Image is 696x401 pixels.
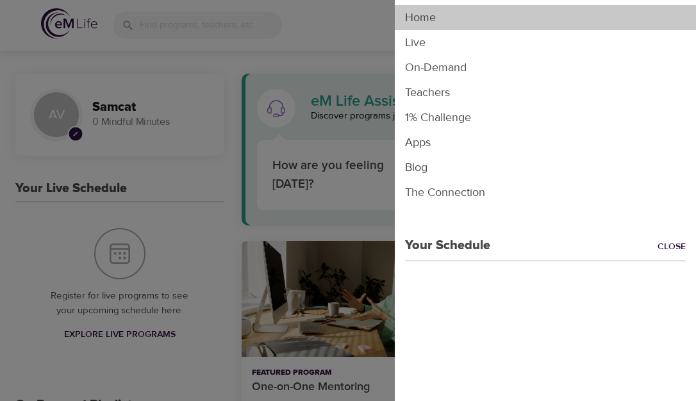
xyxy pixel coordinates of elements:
[395,155,696,180] li: Blog
[395,130,696,155] li: Apps
[395,5,696,30] li: Home
[395,55,696,80] li: On-Demand
[395,80,696,105] li: Teachers
[395,180,696,205] li: The Connection
[395,236,490,255] p: Your Schedule
[658,240,696,255] a: Close
[395,105,696,130] li: 1% Challenge
[395,30,696,55] li: Live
